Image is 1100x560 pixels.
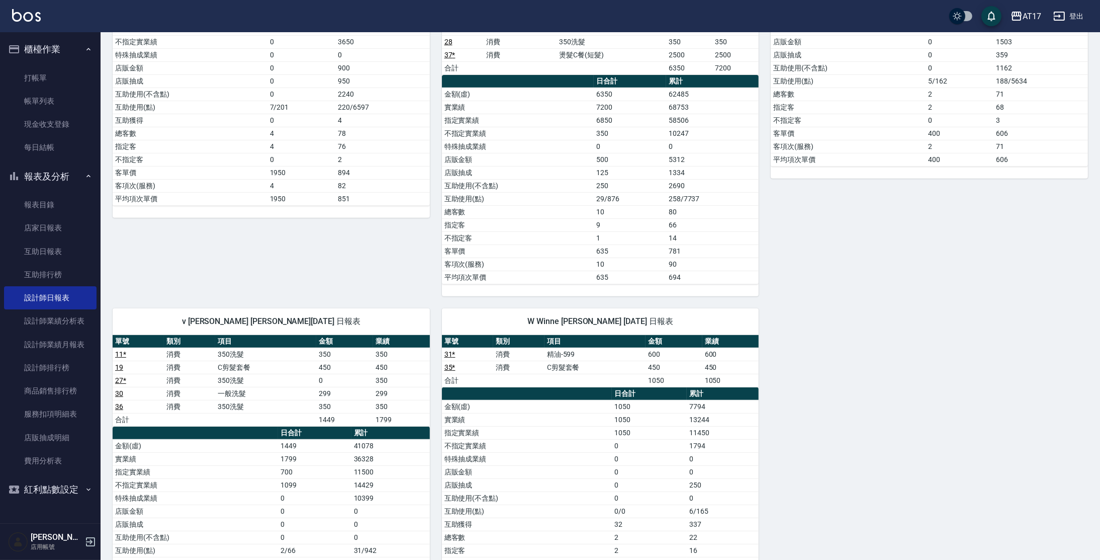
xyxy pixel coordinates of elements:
[442,192,594,205] td: 互助使用(點)
[442,179,594,192] td: 互助使用(不含點)
[215,387,316,400] td: 一般洗髮
[666,101,759,114] td: 68753
[484,35,557,48] td: 消費
[351,427,430,440] th: 累計
[544,361,646,374] td: C剪髮套餐
[8,532,28,552] img: Person
[113,478,278,492] td: 不指定實業績
[994,140,1088,153] td: 71
[278,505,351,518] td: 0
[594,179,666,192] td: 250
[687,426,759,439] td: 11450
[442,88,594,101] td: 金額(虛)
[267,101,336,114] td: 7/201
[113,335,164,348] th: 單號
[373,374,430,387] td: 350
[666,271,759,284] td: 694
[113,439,278,452] td: 金額(虛)
[113,505,278,518] td: 店販金額
[994,114,1088,127] td: 3
[771,48,926,61] td: 店販抽成
[994,74,1088,88] td: 188/5634
[164,400,215,413] td: 消費
[267,166,336,179] td: 1950
[113,127,267,140] td: 總客數
[164,335,215,348] th: 類別
[113,74,267,88] td: 店販抽成
[316,387,373,400] td: 299
[666,88,759,101] td: 62485
[113,179,267,192] td: 客項次(服務)
[666,48,712,61] td: 2500
[981,6,1001,26] button: save
[442,140,594,153] td: 特殊抽成業績
[612,439,687,452] td: 0
[926,127,994,140] td: 400
[1049,7,1088,26] button: 登出
[113,140,267,153] td: 指定客
[113,153,267,166] td: 不指定客
[4,309,97,333] a: 設計師業績分析表
[612,492,687,505] td: 0
[444,38,452,46] a: 28
[771,101,926,114] td: 指定客
[612,478,687,492] td: 0
[335,74,429,88] td: 950
[926,48,994,61] td: 0
[926,114,994,127] td: 0
[594,140,666,153] td: 0
[335,140,429,153] td: 76
[351,518,430,531] td: 0
[373,361,430,374] td: 450
[594,101,666,114] td: 7200
[493,348,544,361] td: 消費
[612,413,687,426] td: 1050
[442,400,612,413] td: 金額(虛)
[4,36,97,62] button: 櫃檯作業
[666,258,759,271] td: 90
[771,114,926,127] td: 不指定客
[1023,10,1041,23] div: AT17
[994,153,1088,166] td: 606
[687,387,759,401] th: 累計
[442,465,612,478] td: 店販金額
[113,452,278,465] td: 實業績
[544,348,646,361] td: 精油-599
[316,361,373,374] td: 450
[442,531,612,544] td: 總客數
[113,518,278,531] td: 店販抽成
[278,544,351,557] td: 2/66
[702,374,759,387] td: 1050
[115,403,123,411] a: 36
[771,88,926,101] td: 總客數
[4,379,97,403] a: 商品銷售排行榜
[994,101,1088,114] td: 68
[594,75,666,88] th: 日合計
[316,413,373,426] td: 1449
[125,316,418,327] span: v [PERSON_NAME] [PERSON_NAME][DATE] 日報表
[215,361,316,374] td: C剪髮套餐
[771,35,926,48] td: 店販金額
[267,179,336,192] td: 4
[612,531,687,544] td: 2
[267,153,336,166] td: 0
[351,452,430,465] td: 36328
[31,542,82,551] p: 店用帳號
[215,335,316,348] th: 項目
[594,192,666,205] td: 29/876
[442,413,612,426] td: 實業績
[666,179,759,192] td: 2690
[994,35,1088,48] td: 1503
[278,439,351,452] td: 1449
[771,61,926,74] td: 互助使用(不含點)
[771,153,926,166] td: 平均項次單價
[557,48,666,61] td: 燙髮C餐(短髮)
[4,263,97,286] a: 互助排行榜
[113,465,278,478] td: 指定實業績
[335,114,429,127] td: 4
[4,333,97,356] a: 設計師業績月報表
[373,387,430,400] td: 299
[373,335,430,348] th: 業績
[666,114,759,127] td: 58506
[544,335,646,348] th: 項目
